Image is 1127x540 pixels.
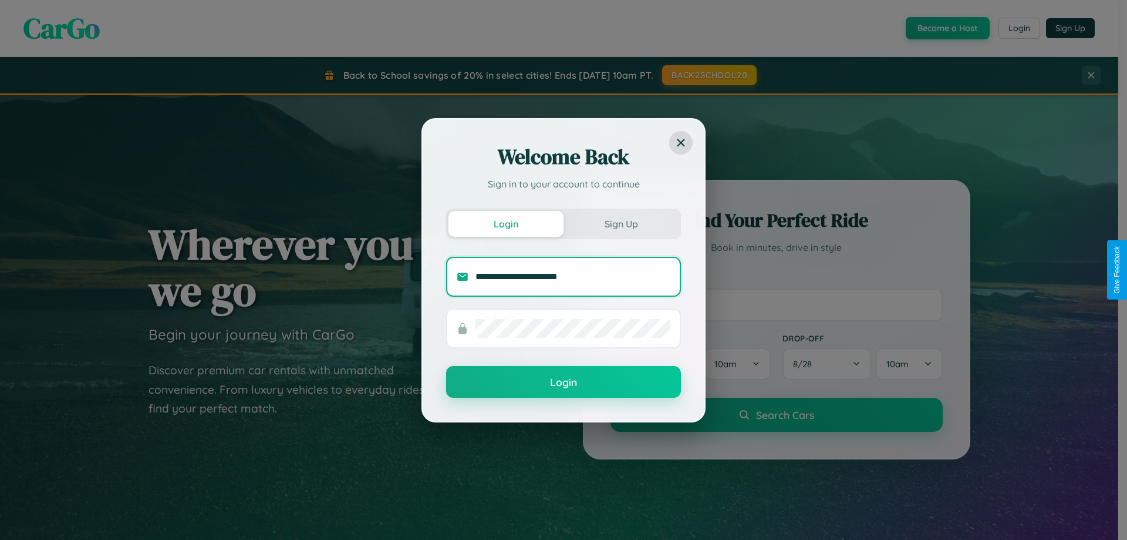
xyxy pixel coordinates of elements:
[563,211,679,237] button: Sign Up
[446,366,681,398] button: Login
[1113,246,1121,294] div: Give Feedback
[446,177,681,191] p: Sign in to your account to continue
[446,143,681,171] h2: Welcome Back
[448,211,563,237] button: Login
